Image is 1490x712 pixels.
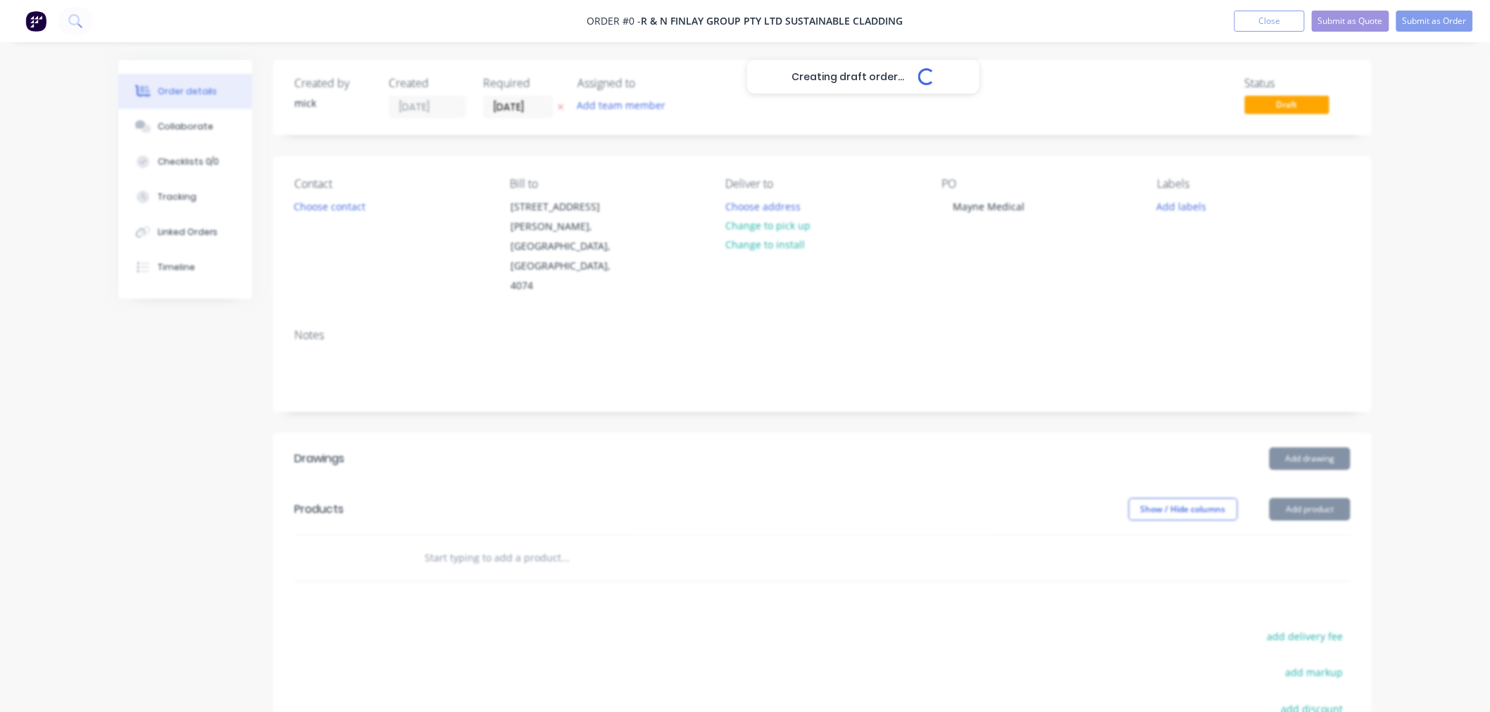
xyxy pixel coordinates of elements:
button: Submit as Quote [1312,11,1389,32]
button: Close [1234,11,1305,32]
div: Creating draft order... [747,60,979,94]
span: R & N Finlay Group Pty Ltd Sustainable Cladding [641,15,903,28]
span: Order #0 - [587,15,641,28]
button: Submit as Order [1396,11,1473,32]
img: Factory [25,11,46,32]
